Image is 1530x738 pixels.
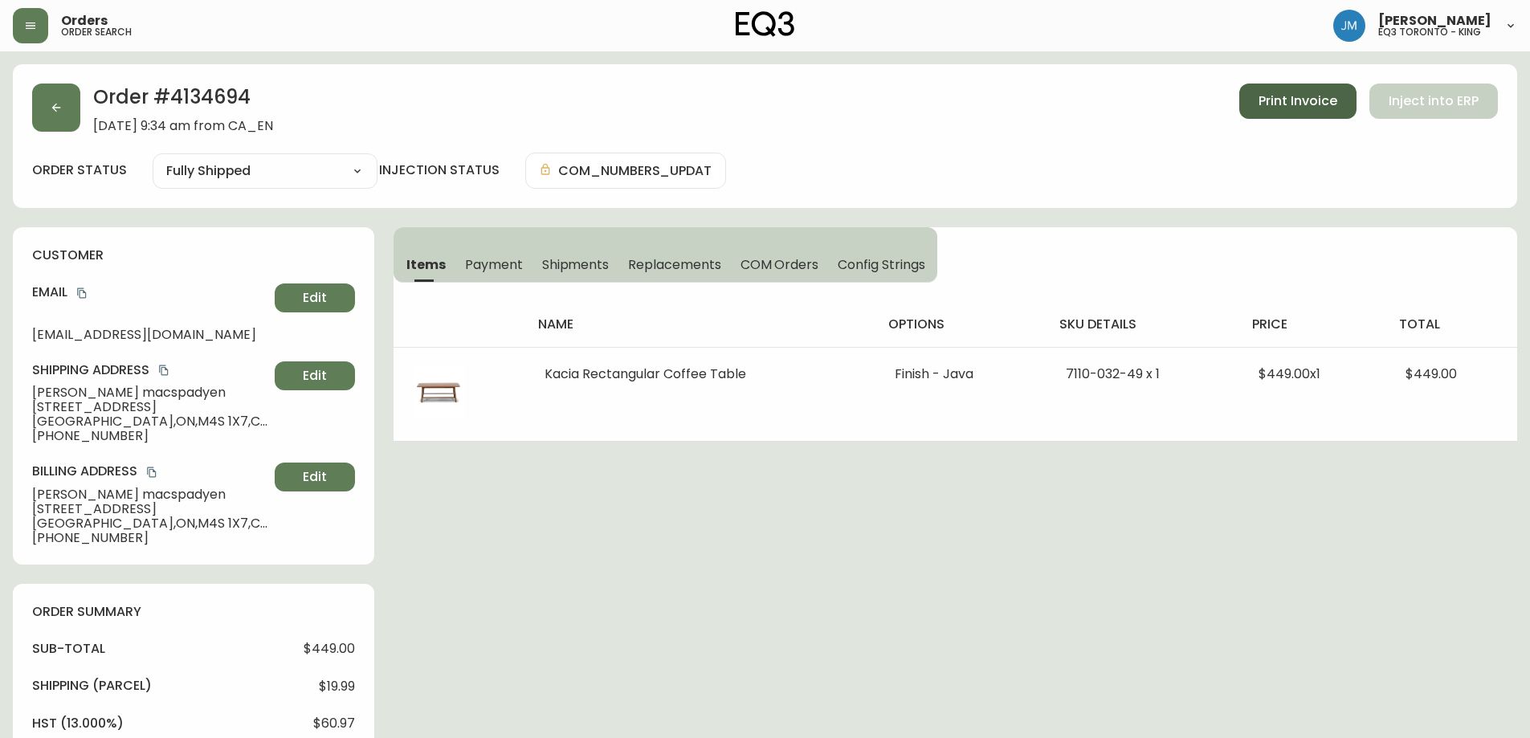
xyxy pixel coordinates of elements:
[156,362,172,378] button: copy
[32,487,268,502] span: [PERSON_NAME] macspadyen
[1066,365,1160,383] span: 7110-032-49 x 1
[741,256,819,273] span: COM Orders
[32,715,124,732] h4: hst (13.000%)
[275,463,355,491] button: Edit
[542,256,610,273] span: Shipments
[895,367,1027,381] li: Finish - Java
[1399,316,1504,333] h4: total
[1378,27,1481,37] h5: eq3 toronto - king
[1378,14,1491,27] span: [PERSON_NAME]
[74,285,90,301] button: copy
[61,14,108,27] span: Orders
[32,516,268,531] span: [GEOGRAPHIC_DATA] , ON , M4S 1X7 , CA
[1059,316,1227,333] h4: sku details
[61,27,132,37] h5: order search
[538,316,863,333] h4: name
[144,464,160,480] button: copy
[1406,365,1457,383] span: $449.00
[32,161,127,179] label: order status
[32,429,268,443] span: [PHONE_NUMBER]
[838,256,924,273] span: Config Strings
[1259,92,1337,110] span: Print Invoice
[888,316,1034,333] h4: options
[32,640,105,658] h4: sub-total
[303,289,327,307] span: Edit
[32,463,268,480] h4: Billing Address
[413,367,464,418] img: ce96c3fc-b9bc-4273-9578-80788795aaca.jpg
[93,84,273,119] h2: Order # 4134694
[1239,84,1357,119] button: Print Invoice
[319,679,355,694] span: $19.99
[32,247,355,264] h4: customer
[32,677,152,695] h4: Shipping ( Parcel )
[465,256,523,273] span: Payment
[313,716,355,731] span: $60.97
[32,502,268,516] span: [STREET_ADDRESS]
[628,256,720,273] span: Replacements
[32,328,268,342] span: [EMAIL_ADDRESS][DOMAIN_NAME]
[545,365,746,383] span: Kacia Rectangular Coffee Table
[275,283,355,312] button: Edit
[32,361,268,379] h4: Shipping Address
[303,367,327,385] span: Edit
[1333,10,1365,42] img: b88646003a19a9f750de19192e969c24
[32,385,268,400] span: [PERSON_NAME] macspadyen
[406,256,446,273] span: Items
[1252,316,1373,333] h4: price
[303,468,327,486] span: Edit
[93,119,273,133] span: [DATE] 9:34 am from CA_EN
[32,283,268,301] h4: Email
[304,642,355,656] span: $449.00
[32,603,355,621] h4: order summary
[275,361,355,390] button: Edit
[32,400,268,414] span: [STREET_ADDRESS]
[32,531,268,545] span: [PHONE_NUMBER]
[379,161,500,179] h4: injection status
[32,414,268,429] span: [GEOGRAPHIC_DATA] , ON , M4S 1X7 , CA
[736,11,795,37] img: logo
[1259,365,1320,383] span: $449.00 x 1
